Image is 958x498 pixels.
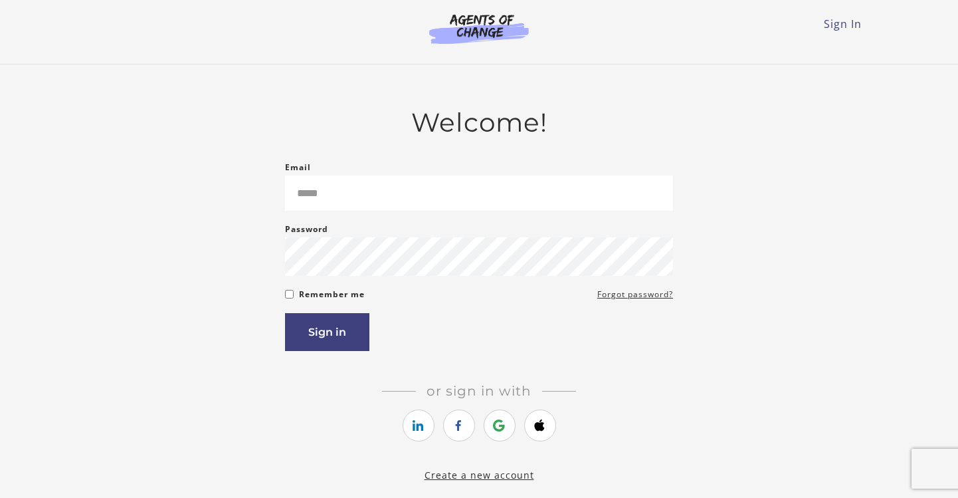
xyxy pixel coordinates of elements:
span: Or sign in with [416,383,542,399]
label: Email [285,160,311,176]
a: Forgot password? [597,287,673,303]
a: https://courses.thinkific.com/users/auth/apple?ss%5Breferral%5D=&ss%5Buser_return_to%5D=&ss%5Bvis... [524,410,556,441]
h2: Welcome! [285,107,673,138]
a: https://courses.thinkific.com/users/auth/google?ss%5Breferral%5D=&ss%5Buser_return_to%5D=&ss%5Bvi... [484,410,516,441]
button: Sign in [285,313,369,351]
label: Password [285,221,328,237]
a: https://courses.thinkific.com/users/auth/linkedin?ss%5Breferral%5D=&ss%5Buser_return_to%5D=&ss%5B... [403,410,434,441]
a: Sign In [824,17,862,31]
label: Remember me [299,287,365,303]
a: https://courses.thinkific.com/users/auth/facebook?ss%5Breferral%5D=&ss%5Buser_return_to%5D=&ss%5B... [443,410,475,441]
img: Agents of Change Logo [415,13,543,44]
a: Create a new account [425,469,534,481]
